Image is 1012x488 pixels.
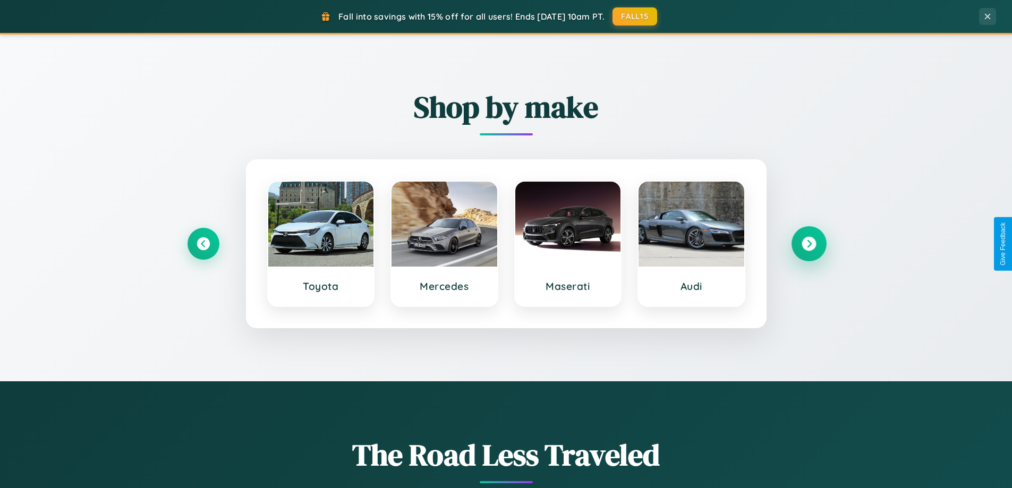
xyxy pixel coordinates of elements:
[338,11,605,22] span: Fall into savings with 15% off for all users! Ends [DATE] 10am PT.
[526,280,610,293] h3: Maserati
[188,434,825,475] h1: The Road Less Traveled
[402,280,487,293] h3: Mercedes
[279,280,363,293] h3: Toyota
[999,222,1007,266] div: Give Feedback
[188,87,825,127] h2: Shop by make
[649,280,734,293] h3: Audi
[613,7,657,25] button: FALL15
